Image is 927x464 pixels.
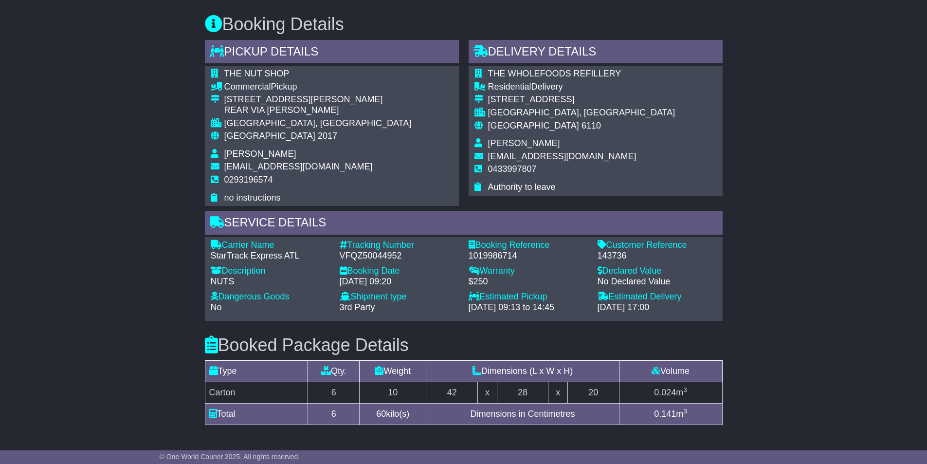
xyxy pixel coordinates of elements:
[340,277,459,287] div: [DATE] 09:20
[426,361,619,382] td: Dimensions (L x W x H)
[598,240,717,251] div: Customer Reference
[488,94,675,105] div: [STREET_ADDRESS]
[488,82,675,93] div: Delivery
[205,40,459,66] div: Pickup Details
[224,118,412,129] div: [GEOGRAPHIC_DATA], [GEOGRAPHIC_DATA]
[488,82,531,92] span: Residential
[598,277,717,287] div: No Declared Value
[619,361,722,382] td: Volume
[488,69,621,78] span: THE WHOLEFOODS REFILLERY
[224,131,315,141] span: [GEOGRAPHIC_DATA]
[205,404,308,425] td: Total
[211,277,330,287] div: NUTS
[497,382,548,404] td: 28
[598,302,717,313] div: [DATE] 17:00
[619,404,722,425] td: m
[308,404,360,425] td: 6
[224,94,412,105] div: [STREET_ADDRESS][PERSON_NAME]
[205,361,308,382] td: Type
[469,240,588,251] div: Booking Reference
[683,408,687,415] sup: 3
[426,382,478,404] td: 42
[224,162,373,171] span: [EMAIL_ADDRESS][DOMAIN_NAME]
[360,404,426,425] td: kilo(s)
[598,266,717,277] div: Declared Value
[360,382,426,404] td: 10
[340,240,459,251] div: Tracking Number
[340,266,459,277] div: Booking Date
[340,292,459,302] div: Shipment type
[469,40,723,66] div: Delivery Details
[376,409,386,419] span: 60
[205,382,308,404] td: Carton
[211,266,330,277] div: Description
[224,82,412,93] div: Pickup
[360,361,426,382] td: Weight
[340,302,375,312] span: 3rd Party
[211,302,222,312] span: No
[224,175,273,185] span: 0293196574
[598,251,717,261] div: 143736
[548,382,567,404] td: x
[469,277,588,287] div: $250
[488,182,556,192] span: Authority to leave
[308,382,360,404] td: 6
[488,164,537,174] span: 0433997807
[224,69,290,78] span: THE NUT SHOP
[654,409,676,419] span: 0.141
[211,251,330,261] div: StarTrack Express ATL
[488,121,579,130] span: [GEOGRAPHIC_DATA]
[469,266,588,277] div: Warranty
[654,388,676,397] span: 0.024
[211,292,330,302] div: Dangerous Goods
[205,15,723,34] h3: Booking Details
[426,404,619,425] td: Dimensions in Centimetres
[488,108,675,118] div: [GEOGRAPHIC_DATA], [GEOGRAPHIC_DATA]
[160,453,300,461] span: © One World Courier 2025. All rights reserved.
[619,382,722,404] td: m
[211,240,330,251] div: Carrier Name
[308,361,360,382] td: Qty.
[340,251,459,261] div: VFQZ50044952
[683,386,687,393] sup: 3
[567,382,619,404] td: 20
[224,149,296,159] span: [PERSON_NAME]
[205,335,723,355] h3: Booked Package Details
[582,121,601,130] span: 6110
[205,211,723,237] div: Service Details
[478,382,497,404] td: x
[318,131,337,141] span: 2017
[469,251,588,261] div: 1019986714
[488,138,560,148] span: [PERSON_NAME]
[488,151,636,161] span: [EMAIL_ADDRESS][DOMAIN_NAME]
[469,302,588,313] div: [DATE] 09:13 to 14:45
[224,193,281,203] span: no instructions
[224,82,271,92] span: Commercial
[469,292,588,302] div: Estimated Pickup
[224,105,412,116] div: REAR VIA [PERSON_NAME]
[598,292,717,302] div: Estimated Delivery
